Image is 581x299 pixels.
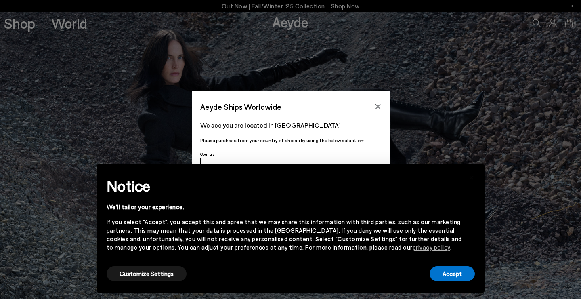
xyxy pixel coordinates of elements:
[107,266,187,281] button: Customize Settings
[430,266,475,281] button: Accept
[469,171,474,182] span: ×
[372,101,384,113] button: Close
[107,218,462,252] div: If you select "Accept", you accept this and agree that we may share this information with third p...
[413,244,450,251] a: privacy policy
[200,137,381,144] p: Please purchase from your country of choice by using the below selection:
[200,120,381,130] p: We see you are located in [GEOGRAPHIC_DATA]
[200,152,214,156] span: Country
[107,175,462,196] h2: Notice
[107,203,462,211] div: We'll tailor your experience.
[200,100,281,114] span: Aeyde Ships Worldwide
[462,167,481,186] button: Close this notice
